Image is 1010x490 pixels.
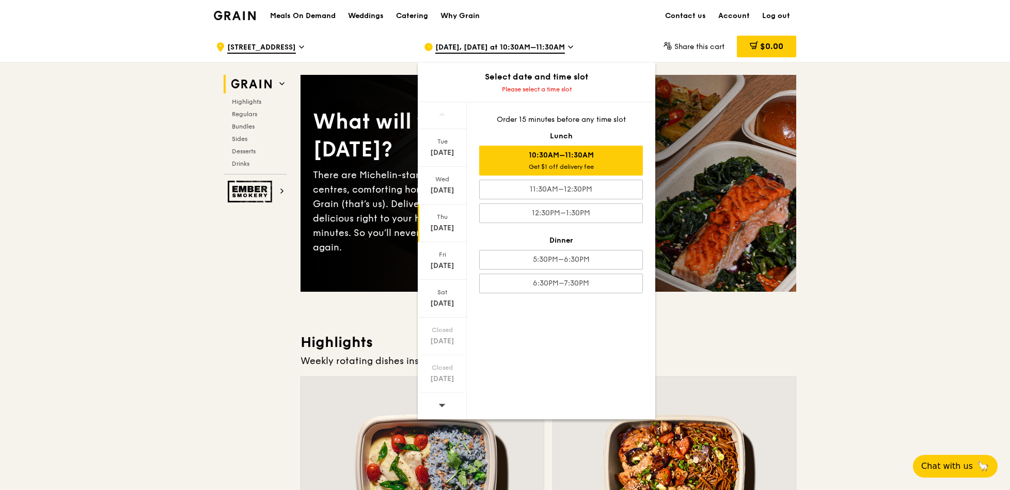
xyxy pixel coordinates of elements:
[419,336,465,346] div: [DATE]
[227,42,296,54] span: [STREET_ADDRESS]
[479,146,643,176] div: 10:30AM–11:30AM
[419,288,465,296] div: Sat
[301,333,796,352] h3: Highlights
[419,298,465,309] div: [DATE]
[232,110,257,118] span: Regulars
[479,250,643,270] div: 5:30PM–6:30PM
[419,137,465,146] div: Tue
[232,148,256,155] span: Desserts
[418,85,655,93] div: Please select a time slot
[419,185,465,196] div: [DATE]
[435,42,565,54] span: [DATE], [DATE] at 10:30AM–11:30AM
[419,148,465,158] div: [DATE]
[313,168,548,255] div: There are Michelin-star restaurants, hawker centres, comforting home-cooked classics… and Grain (...
[760,41,783,51] span: $0.00
[659,1,712,31] a: Contact us
[419,374,465,384] div: [DATE]
[479,235,643,246] div: Dinner
[419,175,465,183] div: Wed
[232,98,261,105] span: Highlights
[913,455,998,478] button: Chat with us🦙
[228,75,275,93] img: Grain web logo
[313,108,548,164] div: What will you eat [DATE]?
[756,1,796,31] a: Log out
[419,223,465,233] div: [DATE]
[301,354,796,368] div: Weekly rotating dishes inspired by flavours from around the world.
[479,131,643,141] div: Lunch
[712,1,756,31] a: Account
[479,274,643,293] div: 6:30PM–7:30PM
[479,180,643,199] div: 11:30AM–12:30PM
[440,1,480,31] div: Why Grain
[479,203,643,223] div: 12:30PM–1:30PM
[232,135,247,143] span: Sides
[434,1,486,31] a: Why Grain
[419,261,465,271] div: [DATE]
[228,181,275,202] img: Ember Smokery web logo
[674,42,724,51] span: Share this cart
[418,71,655,83] div: Select date and time slot
[232,160,249,167] span: Drinks
[921,460,973,472] span: Chat with us
[348,1,384,31] div: Weddings
[270,11,336,21] h1: Meals On Demand
[396,1,428,31] div: Catering
[419,213,465,221] div: Thu
[977,460,989,472] span: 🦙
[419,326,465,334] div: Closed
[479,115,643,125] div: Order 15 minutes before any time slot
[232,123,255,130] span: Bundles
[484,163,638,171] div: Get $1 off delivery fee
[214,11,256,20] img: Grain
[419,250,465,259] div: Fri
[390,1,434,31] a: Catering
[419,363,465,372] div: Closed
[342,1,390,31] a: Weddings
